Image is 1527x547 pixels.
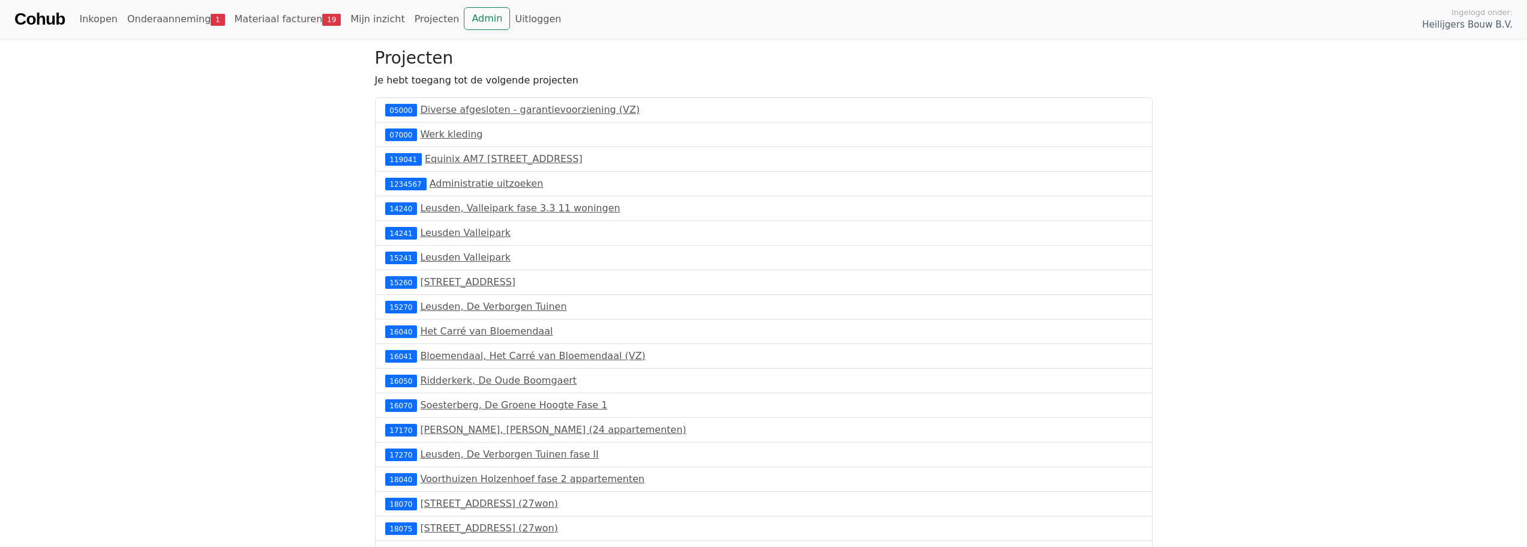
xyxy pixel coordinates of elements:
[420,424,686,435] a: [PERSON_NAME], [PERSON_NAME] (24 appartementen)
[420,202,620,214] a: Leusden, Valleipark fase 3.3 11 woningen
[385,399,418,411] div: 16070
[420,276,515,288] a: [STREET_ADDRESS]
[122,7,230,31] a: Onderaanneming1
[346,7,410,31] a: Mijn inzicht
[420,473,644,485] a: Voorthuizen Holzenhoef fase 2 appartementen
[420,252,511,263] a: Leusden Valleipark
[420,375,577,386] a: Ridderkerk, De Oude Boomgaert
[385,375,418,387] div: 16050
[211,14,224,26] span: 1
[74,7,122,31] a: Inkopen
[410,7,464,31] a: Projecten
[385,498,418,510] div: 18070
[385,276,418,288] div: 15260
[385,104,418,116] div: 05000
[322,14,341,26] span: 19
[510,7,566,31] a: Uitloggen
[420,227,511,238] a: Leusden Valleipark
[385,424,418,436] div: 17170
[1422,18,1513,32] span: Heilijgers Bouw B.V.
[385,252,418,264] div: 15241
[385,301,418,313] div: 15270
[420,128,482,140] a: Werk kleding
[420,350,645,361] a: Bloemendaal, Het Carré van Bloemendaal (VZ)
[14,5,65,34] a: Cohub
[385,153,422,165] div: 119041
[385,128,418,141] div: 07000
[420,104,640,115] a: Diverse afgesloten - garantievoorziening (VZ)
[385,178,427,190] div: 1234567
[375,73,1153,88] p: Je hebt toegang tot de volgende projecten
[420,498,558,509] a: [STREET_ADDRESS] (27won)
[385,202,418,214] div: 14240
[420,522,558,534] a: [STREET_ADDRESS] (27won)
[230,7,346,31] a: Materiaal facturen19
[385,350,418,362] div: 16041
[385,473,418,485] div: 18040
[1451,7,1513,18] span: Ingelogd onder:
[385,522,418,534] div: 18075
[420,449,598,460] a: Leusden, De Verborgen Tuinen fase II
[420,325,553,337] a: Het Carré van Bloemendaal
[430,178,544,189] a: Administratie uitzoeken
[425,153,583,165] a: Equinix AM7 [STREET_ADDRESS]
[420,301,566,312] a: Leusden, De Verborgen Tuinen
[420,399,607,411] a: Soesterberg, De Groene Hoogte Fase 1
[464,7,510,30] a: Admin
[385,227,418,239] div: 14241
[385,449,418,461] div: 17270
[385,325,418,337] div: 16040
[375,48,1153,68] h3: Projecten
